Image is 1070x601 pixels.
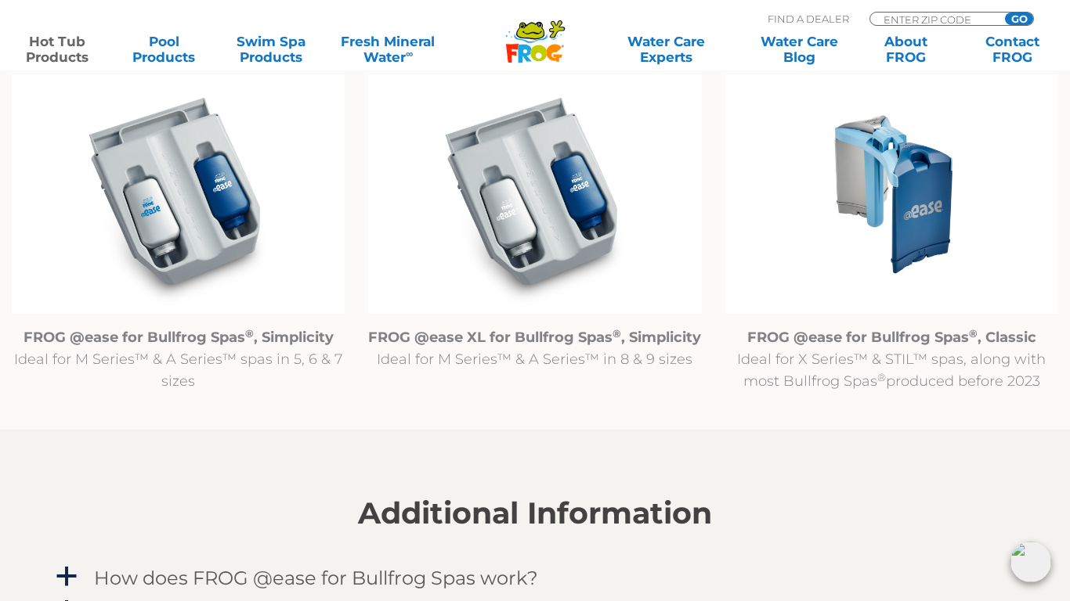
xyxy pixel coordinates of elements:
img: @ease_Bullfrog_FROG @easeXL for Bullfrog Spas with Filter [368,74,701,315]
sup: ® [245,327,254,340]
sup: ® [613,327,621,340]
a: Hot TubProducts [16,34,99,65]
h2: Additional Information [53,496,1017,531]
input: Zip Code Form [882,13,988,26]
a: PoolProducts [122,34,205,65]
strong: FROG @ease for Bullfrog Spas , Classic [747,329,1036,346]
sup: ® [969,327,978,340]
a: Water CareExperts [598,34,733,65]
p: Ideal for M Series™ & A Series™ spas in 5, 6 & 7 sizes [12,326,345,392]
a: ContactFROG [971,34,1054,65]
input: GO [1005,13,1033,25]
sup: ® [877,371,886,383]
a: AboutFROG [865,34,948,65]
sup: ∞ [406,48,413,59]
img: Untitled design (94) [725,74,1058,315]
a: Swim SpaProducts [230,34,313,65]
img: @ease_Bullfrog_FROG @ease R180 for Bullfrog Spas with Filter [12,74,345,315]
a: Fresh MineralWater∞ [336,34,440,65]
p: Find A Dealer [768,12,849,26]
strong: FROG @ease for Bullfrog Spas , Simplicity [23,329,334,346]
strong: FROG @ease XL for Bullfrog Spas , Simplicity [368,329,701,346]
span: a [55,565,78,588]
img: openIcon [1010,542,1051,582]
a: a How does FROG @ease for Bullfrog Spas work? [53,563,1017,592]
a: Water CareBlog [757,34,840,65]
p: Ideal for X Series™ & STIL™ spas, along with most Bullfrog Spas produced before 2023 [725,326,1058,392]
h4: How does FROG @ease for Bullfrog Spas work? [94,567,538,588]
p: Ideal for M Series™ & A Series™ in 8 & 9 sizes [368,326,701,370]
